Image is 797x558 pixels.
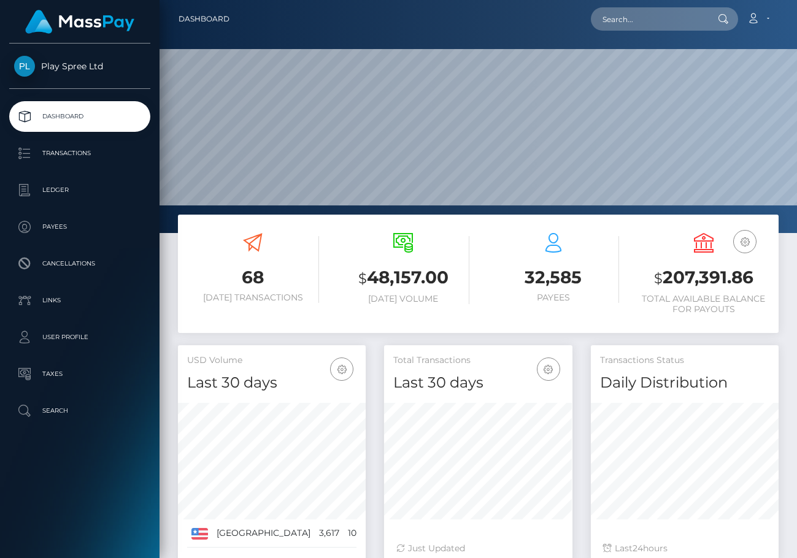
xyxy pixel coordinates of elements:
[9,285,150,316] a: Links
[14,107,145,126] p: Dashboard
[603,542,766,555] div: Last hours
[212,519,315,548] td: [GEOGRAPHIC_DATA]
[191,528,208,539] img: US.png
[187,292,319,303] h6: [DATE] Transactions
[9,322,150,353] a: User Profile
[179,6,229,32] a: Dashboard
[187,372,356,394] h4: Last 30 days
[187,354,356,367] h5: USD Volume
[600,372,769,394] h4: Daily Distribution
[9,212,150,242] a: Payees
[344,519,387,548] td: 100.00%
[14,328,145,346] p: User Profile
[488,266,620,289] h3: 32,585
[9,396,150,426] a: Search
[591,7,706,31] input: Search...
[337,294,469,304] h6: [DATE] Volume
[337,266,469,291] h3: 48,157.00
[14,181,145,199] p: Ledger
[14,218,145,236] p: Payees
[9,175,150,205] a: Ledger
[315,519,344,548] td: 3,617
[14,254,145,273] p: Cancellations
[9,359,150,389] a: Taxes
[9,61,150,72] span: Play Spree Ltd
[14,402,145,420] p: Search
[637,266,769,291] h3: 207,391.86
[358,270,367,287] small: $
[396,542,560,555] div: Just Updated
[14,56,35,77] img: Play Spree Ltd
[393,372,563,394] h4: Last 30 days
[637,294,769,315] h6: Total Available Balance for Payouts
[9,248,150,279] a: Cancellations
[14,291,145,310] p: Links
[25,10,134,34] img: MassPay Logo
[654,270,663,287] small: $
[14,144,145,162] p: Transactions
[633,543,643,554] span: 24
[488,292,620,303] h6: Payees
[9,101,150,132] a: Dashboard
[600,354,769,367] h5: Transactions Status
[9,138,150,169] a: Transactions
[187,266,319,289] h3: 68
[14,365,145,383] p: Taxes
[393,354,563,367] h5: Total Transactions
